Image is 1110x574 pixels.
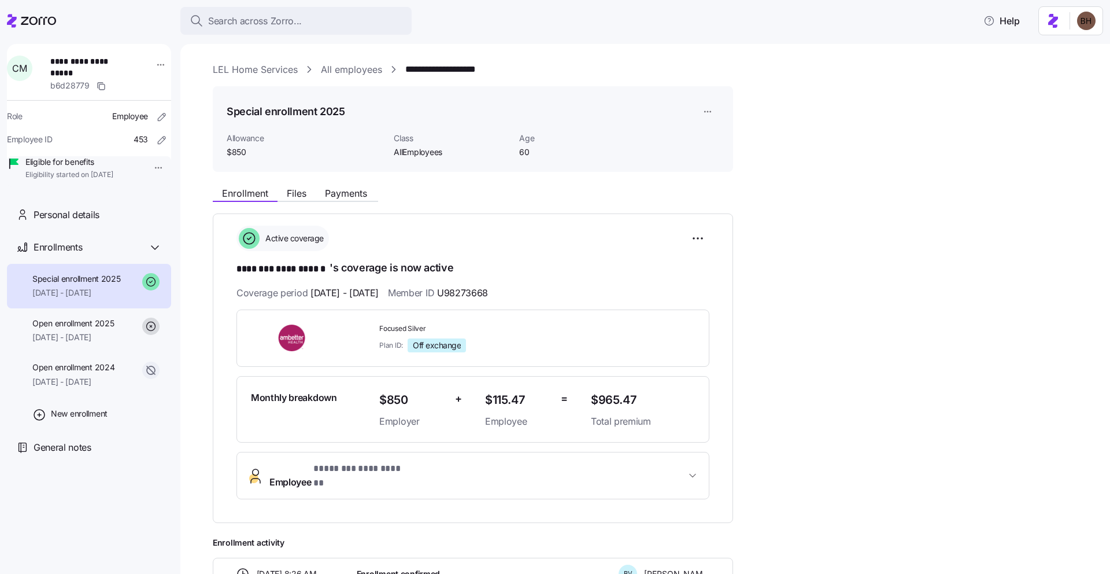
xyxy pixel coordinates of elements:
span: Active coverage [262,233,324,244]
span: Employee [485,414,552,429]
span: $850 [379,391,446,410]
button: Search across Zorro... [180,7,412,35]
span: Eligible for benefits [25,156,113,168]
span: General notes [34,440,91,455]
span: [DATE] - [DATE] [32,376,114,388]
span: Role [7,111,23,122]
span: = [561,391,568,407]
h1: 's coverage is now active [236,260,709,277]
a: All employees [321,62,382,77]
button: Help [974,9,1029,32]
h1: Special enrollment 2025 [227,104,345,119]
span: Enrollment [222,189,268,198]
span: AllEmployees [394,146,510,158]
span: Files [287,189,306,198]
span: [DATE] - [DATE] [310,286,379,300]
span: Help [983,14,1020,28]
span: Search across Zorro... [208,14,302,28]
span: Employee ID [7,134,53,145]
span: $965.47 [591,391,695,410]
span: C M [12,64,27,73]
span: 60 [519,146,635,158]
span: Eligibility started on [DATE] [25,170,113,180]
span: Employee [269,462,410,490]
span: Payments [325,189,367,198]
span: [DATE] - [DATE] [32,287,121,299]
span: Member ID [388,286,488,300]
span: Personal details [34,208,99,222]
img: Ambetter [251,325,334,351]
a: LEL Home Services [213,62,298,77]
span: Focused Silver [379,324,582,334]
span: Special enrollment 2025 [32,273,121,285]
span: Enrollment activity [213,537,733,549]
span: Employer [379,414,446,429]
span: Allowance [227,133,384,144]
span: U98273668 [437,286,488,300]
span: Employee [112,111,148,122]
span: Monthly breakdown [251,391,337,405]
span: $115.47 [485,391,552,410]
span: b6d28779 [50,80,90,91]
img: c3c218ad70e66eeb89914ccc98a2927c [1077,12,1096,30]
span: + [455,391,462,407]
span: Open enrollment 2025 [32,318,114,329]
span: [DATE] - [DATE] [32,332,114,343]
span: New enrollment [51,408,108,420]
span: Coverage period [236,286,379,300]
span: $850 [227,146,384,158]
span: 453 [134,134,148,145]
span: Age [519,133,635,144]
span: Off exchange [413,340,461,351]
span: Class [394,133,510,144]
span: Plan ID: [379,340,403,350]
span: Total premium [591,414,695,429]
span: Enrollments [34,240,82,255]
span: Open enrollment 2024 [32,362,114,373]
